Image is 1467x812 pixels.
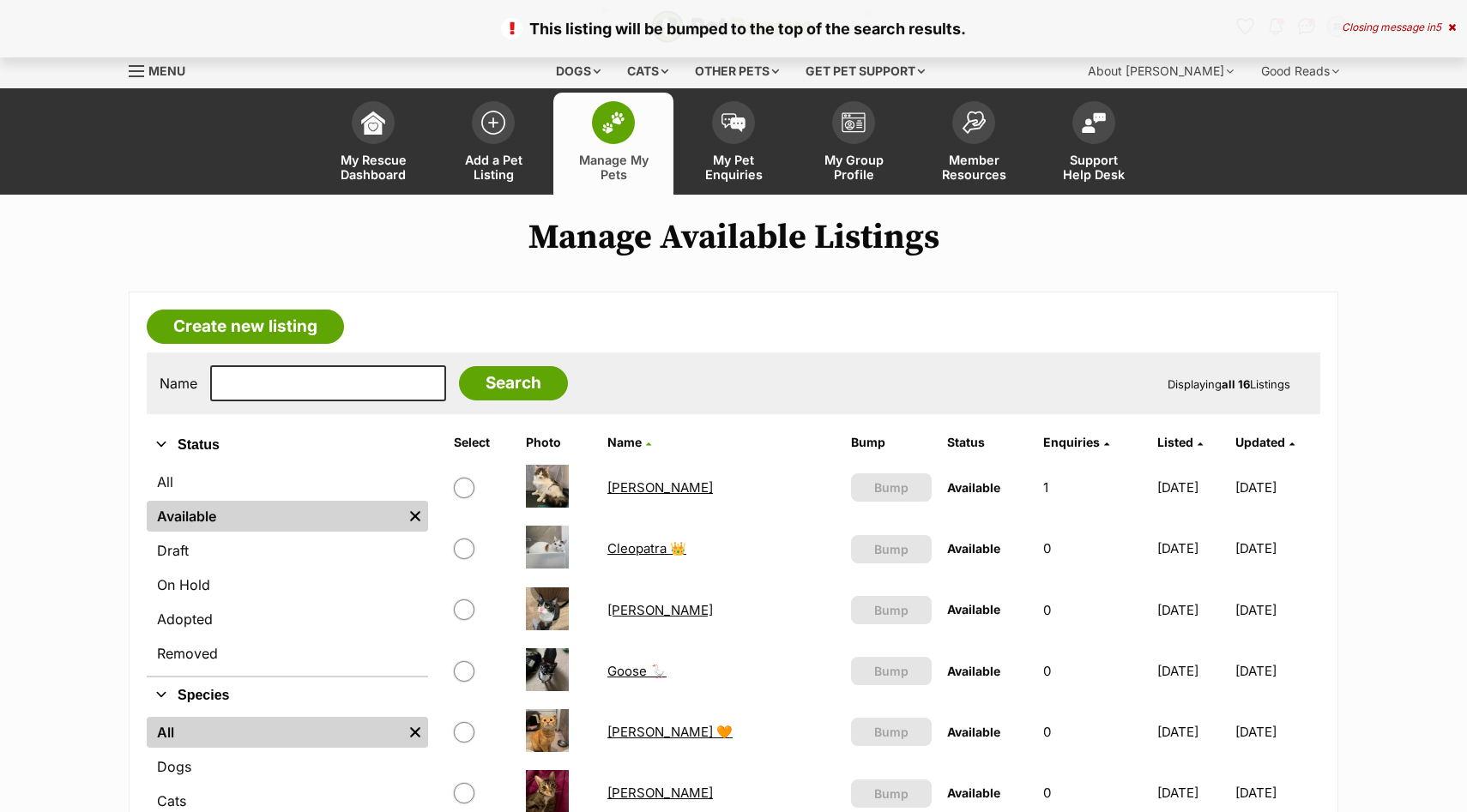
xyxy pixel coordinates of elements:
a: All [147,466,428,497]
span: Available [947,602,1000,617]
span: Member Resources [935,153,1012,182]
a: [PERSON_NAME] [607,602,713,618]
td: [DATE] [1235,580,1319,640]
td: 0 [1036,641,1149,701]
span: Bump [874,478,909,496]
img: group-profile-icon-3fa3cf56718a62981997c0bc7e787c4b2cf8bcc04b72c1350f741eb67cf2f40e.svg [842,112,866,133]
span: Available [947,664,1000,678]
div: Cats [615,54,680,88]
strong: all 16 [1222,377,1250,391]
th: Photo [519,429,599,456]
img: manage-my-pets-icon-02211641906a0b7f246fdf0571729dbe1e7629f14944591b6c1af311fb30b64b.svg [601,111,625,134]
a: My Pet Enquiries [673,93,794,195]
button: Bump [851,535,932,563]
div: About [PERSON_NAME] [1076,54,1246,88]
span: Support Help Desk [1055,153,1132,182]
span: 5 [1435,21,1441,33]
input: Search [459,366,568,400]
a: Listed [1157,435,1203,449]
div: Good Reads [1249,54,1351,88]
a: [PERSON_NAME] [607,479,713,496]
button: Species [147,684,428,707]
a: Adopted [147,604,428,635]
a: Available [147,501,402,532]
div: Status [147,463,428,676]
th: Select [447,429,517,456]
a: Enquiries [1043,435,1109,449]
a: Manage My Pets [553,93,673,195]
img: member-resources-icon-8e73f808a243e03378d46382f2149f9095a855e16c252ad45f914b54edf8863c.svg [962,111,986,134]
div: Dogs [544,54,613,88]
span: My Pet Enquiries [695,153,772,182]
div: Closing message in [1342,21,1456,33]
a: All [147,717,402,748]
label: Name [160,376,197,391]
td: 1 [1036,458,1149,517]
span: Manage My Pets [575,153,652,182]
img: help-desk-icon-fdf02630f3aa405de69fd3d07c3f3aa587a6932b1a1747fa1d2bba05be0121f9.svg [1082,112,1106,133]
span: My Group Profile [815,153,892,182]
span: Add a Pet Listing [455,153,532,182]
div: Other pets [683,54,791,88]
span: Bump [874,785,909,803]
td: 0 [1036,702,1149,761]
a: On Hold [147,569,428,600]
span: Bump [874,540,909,558]
a: Remove filter [402,501,428,532]
p: This listing will be bumped to the top of the search results. [17,17,1450,40]
a: Add a Pet Listing [433,93,553,195]
button: Bump [851,718,932,746]
a: Draft [147,535,428,566]
img: dashboard-icon-eb2f2d2d3e046f16d808141f083e7271f6b2e854fb5c12c21221c1fb7104beca.svg [361,111,385,135]
span: Available [947,480,1000,495]
a: My Rescue Dashboard [313,93,433,195]
a: Name [607,435,651,449]
img: pet-enquiries-icon-7e3ad2cf08bfb03b45e93fb7055b45f3efa6380592205ae92323e6603595dc1f.svg [721,113,746,132]
td: [DATE] [1235,641,1319,701]
td: [DATE] [1150,580,1234,640]
span: Bump [874,601,909,619]
span: Updated [1235,435,1285,449]
td: [DATE] [1235,702,1319,761]
a: My Group Profile [794,93,914,195]
td: [DATE] [1150,458,1234,517]
td: [DATE] [1150,519,1234,578]
a: Menu [129,54,197,85]
span: Available [947,541,1000,556]
span: Displaying Listings [1168,377,1290,391]
span: My Rescue Dashboard [335,153,412,182]
span: Listed [1157,435,1193,449]
a: [PERSON_NAME] 🧡 [607,724,733,740]
button: Status [147,434,428,456]
button: Bump [851,596,932,624]
td: [DATE] [1235,519,1319,578]
span: Bump [874,723,909,741]
span: Available [947,725,1000,739]
span: Available [947,785,1000,800]
td: [DATE] [1150,702,1234,761]
a: [PERSON_NAME] [607,785,713,801]
a: Member Resources [914,93,1034,195]
a: Remove filter [402,717,428,748]
a: Goose 🪿 [607,663,667,679]
span: Bump [874,662,909,680]
a: Removed [147,638,428,669]
img: add-pet-listing-icon-0afa8454b4691262ce3f59096e99ab1cd57d4a30225e0717b998d2c9b9846f56.svg [481,111,505,135]
td: 0 [1036,519,1149,578]
td: 0 [1036,580,1149,640]
a: Cleopatra 👑 [607,540,686,556]
a: Support Help Desk [1034,93,1154,195]
td: [DATE] [1150,641,1234,701]
span: Name [607,435,642,449]
button: Bump [851,657,932,685]
th: Bump [844,429,939,456]
button: Bump [851,473,932,502]
td: [DATE] [1235,458,1319,517]
a: Dogs [147,751,428,782]
span: translation missing: en.admin.listings.index.attributes.enquiries [1043,435,1100,449]
span: Menu [148,63,185,78]
button: Bump [851,779,932,808]
a: Updated [1235,435,1295,449]
a: Create new listing [147,310,344,344]
div: Get pet support [794,54,937,88]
